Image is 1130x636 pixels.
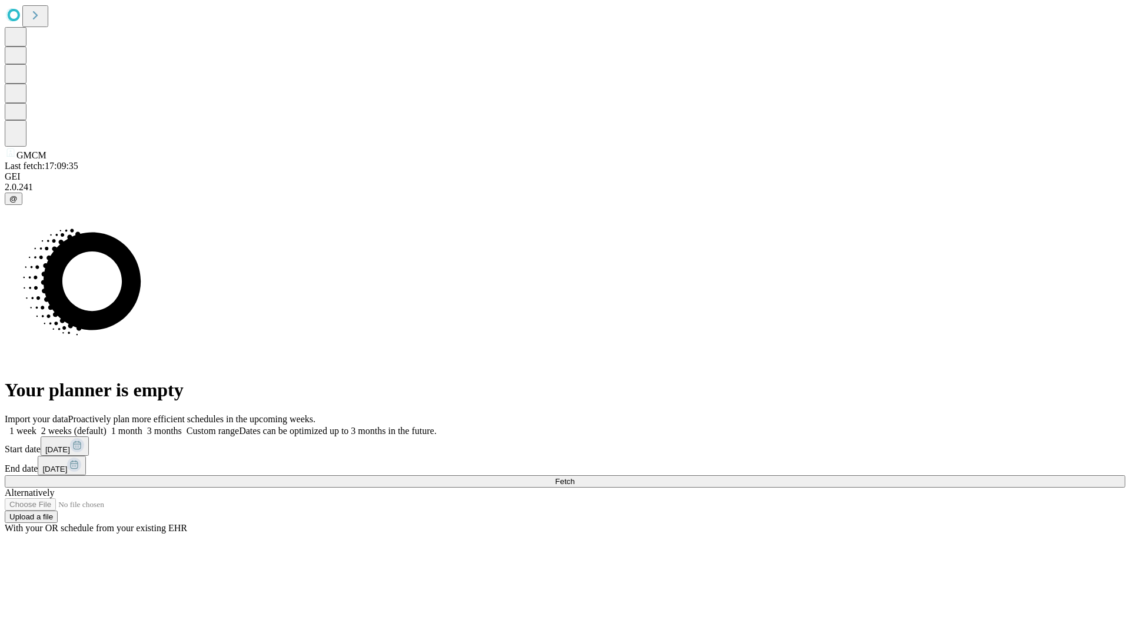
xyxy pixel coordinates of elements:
[41,436,89,456] button: [DATE]
[5,379,1125,401] h1: Your planner is empty
[42,465,67,473] span: [DATE]
[68,414,315,424] span: Proactively plan more efficient schedules in the upcoming weeks.
[239,426,436,436] span: Dates can be optimized up to 3 months in the future.
[5,161,78,171] span: Last fetch: 17:09:35
[5,488,54,498] span: Alternatively
[5,475,1125,488] button: Fetch
[5,436,1125,456] div: Start date
[5,523,187,533] span: With your OR schedule from your existing EHR
[45,445,70,454] span: [DATE]
[16,150,46,160] span: GMCM
[555,477,574,486] span: Fetch
[5,171,1125,182] div: GEI
[111,426,142,436] span: 1 month
[147,426,182,436] span: 3 months
[5,511,58,523] button: Upload a file
[38,456,86,475] button: [DATE]
[5,182,1125,193] div: 2.0.241
[5,193,22,205] button: @
[9,194,18,203] span: @
[9,426,36,436] span: 1 week
[41,426,107,436] span: 2 weeks (default)
[5,414,68,424] span: Import your data
[187,426,239,436] span: Custom range
[5,456,1125,475] div: End date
